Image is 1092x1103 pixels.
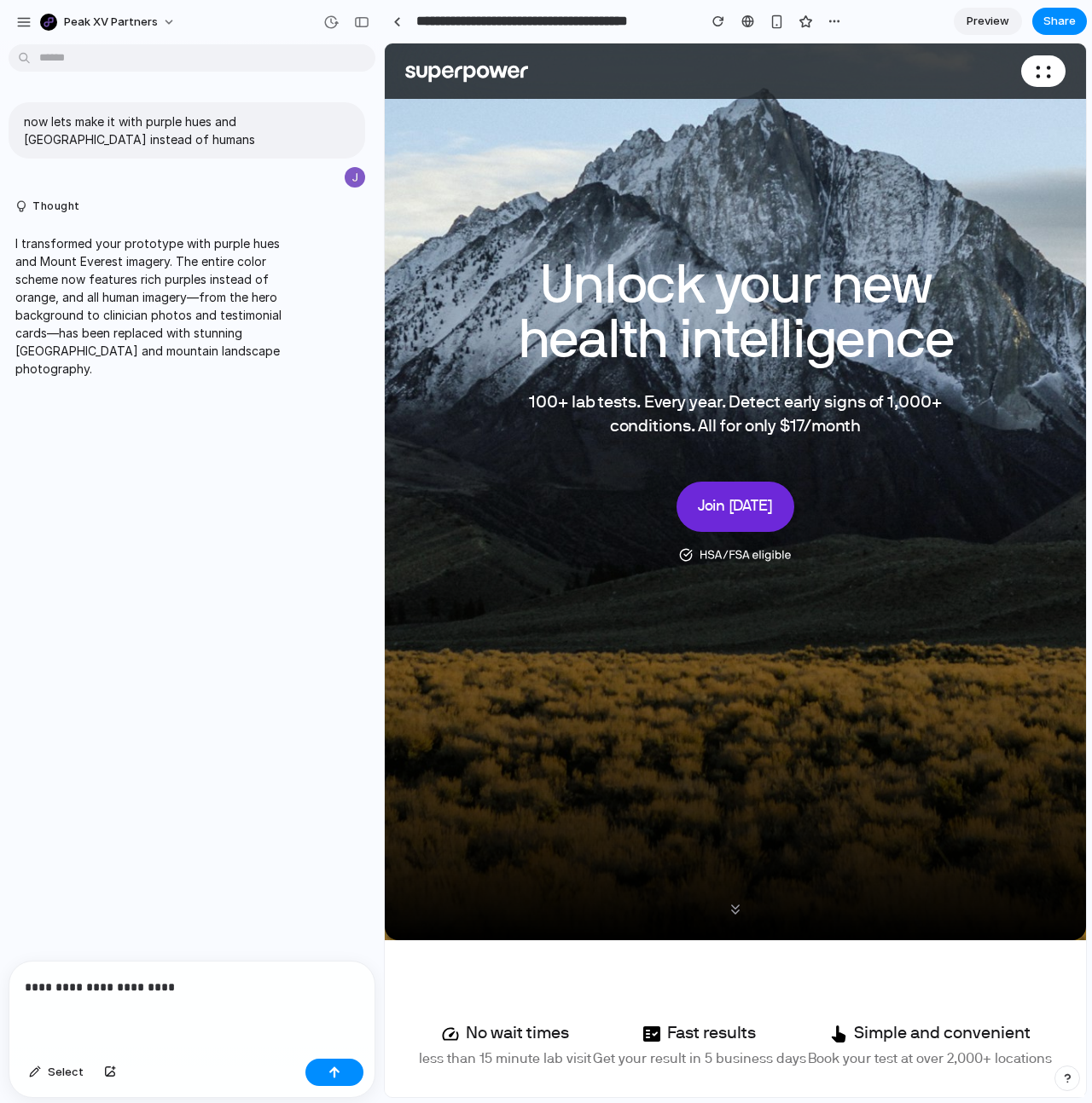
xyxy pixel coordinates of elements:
[1043,13,1076,30] span: Share
[282,979,371,1002] div: Fast results
[292,438,410,488] a: Join [DATE]
[967,13,1009,30] span: Preview
[48,1064,84,1081] span: Select
[24,113,350,148] p: now lets make it with purple hues and [GEOGRAPHIC_DATA] instead of humans
[423,1006,667,1026] p: Book your test at over 2,000+ locations
[469,979,646,1002] div: Simple and convenient
[20,1059,92,1086] button: Select
[105,218,596,327] h1: Unlock your new health intelligence
[64,14,158,31] span: Peak XV Partners
[33,9,184,36] button: Peak XV Partners
[15,234,300,378] p: I transformed your prototype with purple hues and Mount Everest imagery. The entire color scheme ...
[81,979,184,1002] div: No wait times
[954,8,1022,35] a: Preview
[1032,8,1087,35] button: Share
[105,348,596,396] p: 100+ lab tests. Every year. Detect early signs of 1,000+ conditions. All for only $17/month
[34,1006,206,1026] p: less than 15 minute lab visit
[208,1006,421,1026] p: Get your result in 5 business days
